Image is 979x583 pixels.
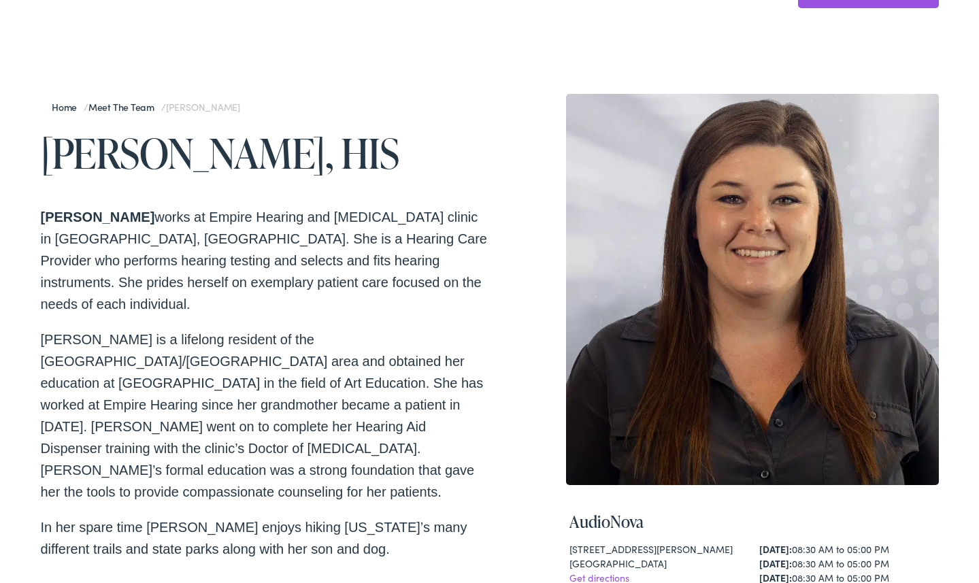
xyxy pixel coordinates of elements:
div: [GEOGRAPHIC_DATA] [569,556,745,571]
a: Meet the Team [88,100,161,114]
p: In her spare time [PERSON_NAME] enjoys hiking [US_STATE]’s many different trails and state parks ... [41,516,490,560]
h1: [PERSON_NAME], HIS [41,131,490,176]
h4: AudioNova [569,512,935,532]
p: [PERSON_NAME] is a lifelong resident of the [GEOGRAPHIC_DATA]/[GEOGRAPHIC_DATA] area and obtained... [41,329,490,503]
span: / / [52,100,240,114]
a: Home [52,100,84,114]
strong: [PERSON_NAME] [41,210,155,224]
strong: [DATE]: [759,542,792,556]
span: [PERSON_NAME] [166,100,240,114]
p: works at Empire Hearing and [MEDICAL_DATA] clinic in [GEOGRAPHIC_DATA], [GEOGRAPHIC_DATA]. She is... [41,206,490,315]
strong: [DATE]: [759,556,792,570]
div: [STREET_ADDRESS][PERSON_NAME] [569,542,745,556]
